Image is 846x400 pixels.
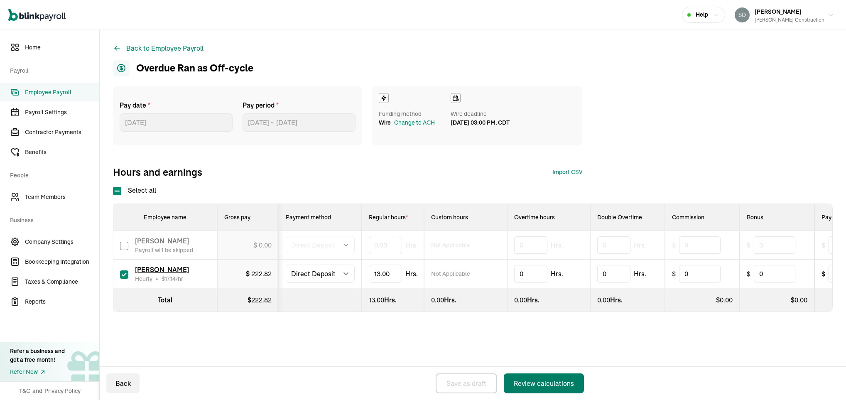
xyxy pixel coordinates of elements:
[259,241,272,249] span: 0.00
[243,100,356,110] label: Pay period
[514,378,574,388] div: Review calculations
[514,265,547,282] input: 0.00
[821,240,825,250] span: $
[551,240,563,250] span: Hrs.
[514,296,527,304] span: 0.00
[10,58,94,81] span: Payroll
[795,296,807,304] span: 0.00
[720,296,733,304] span: 0.00
[25,108,99,117] span: Payroll Settings
[251,270,272,278] span: 222.82
[135,237,189,245] span: [PERSON_NAME]
[597,265,630,282] input: 0.00
[10,208,94,231] span: Business
[251,296,272,304] span: 222.82
[514,213,555,221] span: Overtime hours
[597,236,630,254] input: 0.00
[379,110,438,118] span: Funding method
[44,387,81,395] span: Privacy Policy
[162,275,176,282] span: $
[10,368,65,376] a: Refer Now
[113,185,156,195] label: Select all
[405,240,418,250] span: Hrs.
[405,269,418,279] span: Hrs.
[162,275,183,283] span: /hr
[379,118,391,127] span: Wire
[514,295,583,305] div: Hrs.
[286,213,331,221] span: Payment method
[436,373,497,393] button: Save as draft
[597,213,658,221] div: Double Overtime
[747,295,807,305] div: $
[369,265,402,283] input: TextInput
[514,236,547,254] input: 0.00
[25,297,99,306] span: Reports
[25,128,99,137] span: Contractor Payments
[451,118,510,127] span: [DATE] 03:00 PM, CDT
[25,238,99,246] span: Company Settings
[25,258,99,266] span: Bookkeeping Integration
[696,10,708,19] span: Help
[552,168,582,177] button: Import CSV
[682,7,725,23] button: Help
[165,275,176,282] span: 17.14
[25,43,99,52] span: Home
[821,269,825,279] span: $
[19,387,30,395] span: T&C
[634,240,646,250] span: Hrs.
[754,265,795,282] input: 0.00
[754,236,795,254] input: 0.00
[369,295,417,305] div: Hrs.
[747,213,763,221] span: Bonus
[672,295,733,305] div: $
[431,241,470,249] span: Not Applicable
[25,193,99,201] span: Team Members
[120,100,233,110] label: Pay date
[369,213,408,221] span: Regular hours
[246,269,272,279] div: $
[634,269,646,279] span: Hrs.
[120,113,233,132] input: mm/dd/yyyy
[394,118,435,127] button: Change to ACH
[451,110,510,118] span: Wire deadline
[431,213,500,221] div: Custom hours
[10,347,65,364] div: Refer a business and get a free month!
[144,213,186,221] span: Employee name
[243,113,356,132] input: mm/dd/yyyy to mm/dd/yyyy
[224,213,272,221] div: Gross pay
[8,3,66,27] nav: Global
[135,265,189,274] span: [PERSON_NAME]
[446,378,486,388] div: Save as draft
[597,296,610,304] span: 0.00
[672,213,704,221] span: Commission
[431,296,444,304] span: 0.00
[25,277,99,286] span: Taxes & Compliance
[106,373,140,393] button: Back
[755,8,802,15] span: [PERSON_NAME]
[551,269,563,279] span: Hrs.
[135,246,193,254] div: Payroll will be skipped
[156,275,158,283] span: •
[120,295,210,305] div: Total
[747,240,750,250] span: $
[25,88,99,97] span: Employee Payroll
[113,165,202,179] span: Hours and earnings
[672,240,676,250] span: $
[113,43,204,53] button: Back to Employee Payroll
[113,187,121,195] input: Select all
[672,269,676,279] span: $
[253,240,272,250] div: $
[10,163,94,186] span: People
[679,236,721,254] input: 0.00
[135,275,152,283] span: Hourly
[431,270,470,278] span: Not Applicable
[369,236,402,254] input: TextInput
[25,148,99,157] span: Benefits
[804,360,846,400] iframe: Chat Widget
[113,60,253,76] h1: Overdue Ran as Off-cycle
[504,373,584,393] button: Review calculations
[731,5,838,25] button: [PERSON_NAME][PERSON_NAME] Construction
